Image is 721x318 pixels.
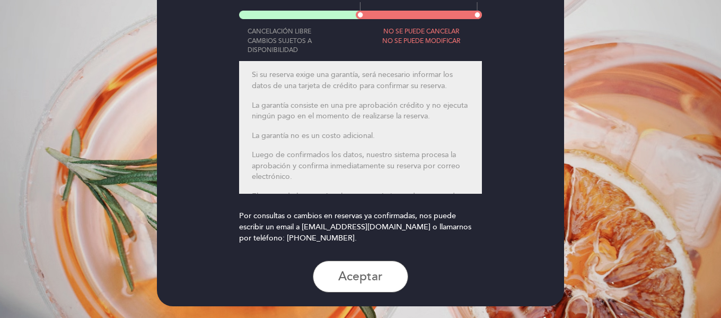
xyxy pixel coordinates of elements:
[239,211,482,244] p: Por consultas o cambios en reservas ya confirmadas, nos puede escribir un email a [EMAIL_ADDRESS]...
[239,2,482,19] img: terms-and-conditions-chart.png
[360,27,482,45] div: NO SE PUEDE CANCELAR NO SE PUEDE MODIFICAR
[252,150,470,183] p: Luego de confirmados los datos, nuestro sistema procesa la aprobación y confirma inmediatamente s...
[239,27,360,54] div: CANCELACIÓN LIBRE CAMBIOS SUJETOS A DISPONIBILIDAD
[252,191,470,213] p: El monto de la garantía solamente será ejecutado en caso de que usted no honre su reserva.
[313,261,408,293] button: Aceptar
[252,131,470,142] p: La garantía no es un costo adicional.
[252,70,470,91] p: Si su reserva exige una garantía, será necesario informar los datos de una tarjeta de crédito par...
[252,100,470,122] p: La garantía consiste en una pre aprobación crédito y no ejecuta ningún pago en el momento de real...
